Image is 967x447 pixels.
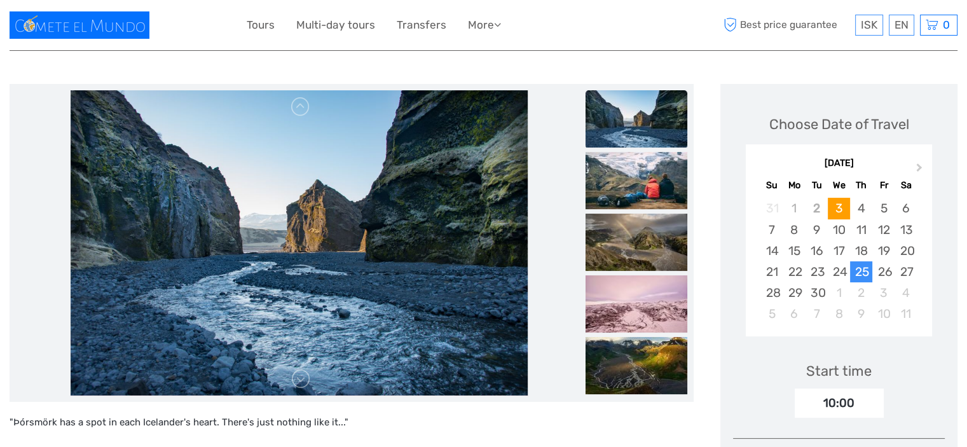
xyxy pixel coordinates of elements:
div: Choose Sunday, September 28th, 2025 [760,282,783,303]
div: [DATE] [746,157,932,170]
div: Choose Saturday, October 4th, 2025 [895,282,917,303]
span: Best price guarantee [720,15,852,36]
div: Choose Monday, September 22nd, 2025 [783,261,806,282]
div: EN [889,15,914,36]
div: Choose Friday, September 26th, 2025 [872,261,895,282]
div: Choose Monday, September 8th, 2025 [783,219,806,240]
div: Tu [806,177,828,194]
div: Choose Thursday, September 25th, 2025 [850,261,872,282]
div: Choose Monday, September 29th, 2025 [783,282,806,303]
img: e7873c22f4044494877c59c055f0ba1c_slider_thumbnail.jpeg [586,214,687,271]
a: Tours [247,16,275,34]
div: Choose Tuesday, September 16th, 2025 [806,240,828,261]
div: Choose Saturday, September 27th, 2025 [895,261,917,282]
a: More [468,16,501,34]
img: d9d480c5558844b89e17234723572eb7_slider_thumbnail.jpeg [586,275,687,333]
div: Choose Date of Travel [769,114,909,134]
span: 0 [941,18,952,31]
div: Not available Sunday, August 31st, 2025 [760,198,783,219]
div: Choose Tuesday, September 30th, 2025 [806,282,828,303]
div: Not available Monday, September 1st, 2025 [783,198,806,219]
div: Choose Friday, September 5th, 2025 [872,198,895,219]
div: Choose Sunday, October 5th, 2025 [760,303,783,324]
div: Choose Monday, October 6th, 2025 [783,303,806,324]
button: Open LiveChat chat widget [146,20,161,35]
img: 79f0e464a5bb4b14a8eff902ce8d522f_slider_thumbnail.jpeg [586,90,687,148]
div: Fr [872,177,895,194]
div: Choose Monday, September 15th, 2025 [783,240,806,261]
div: Choose Wednesday, September 3rd, 2025 [828,198,850,219]
div: Choose Saturday, October 11th, 2025 [895,303,917,324]
div: month 2025-09 [750,198,928,324]
div: Choose Thursday, September 11th, 2025 [850,219,872,240]
div: Choose Tuesday, September 9th, 2025 [806,219,828,240]
div: 10:00 [795,389,884,418]
div: Mo [783,177,806,194]
div: Choose Saturday, September 13th, 2025 [895,219,917,240]
img: 1596-f2c90223-336e-450d-9c2c-e84ae6d72b4c_logo_small.jpg [10,11,149,39]
div: Choose Tuesday, September 23rd, 2025 [806,261,828,282]
div: Choose Friday, October 10th, 2025 [872,303,895,324]
div: Choose Wednesday, September 24th, 2025 [828,261,850,282]
div: Choose Wednesday, October 8th, 2025 [828,303,850,324]
div: Choose Saturday, September 20th, 2025 [895,240,917,261]
div: Choose Saturday, September 6th, 2025 [895,198,917,219]
div: Choose Thursday, October 9th, 2025 [850,303,872,324]
p: We're away right now. Please check back later! [18,22,144,32]
div: Choose Tuesday, October 7th, 2025 [806,303,828,324]
a: Multi-day tours [296,16,375,34]
span: ISK [861,18,877,31]
div: We [828,177,850,194]
div: Choose Friday, October 3rd, 2025 [872,282,895,303]
img: 3778aafa49f24131bacb6c548d1c04c3_slider_thumbnail.jpeg [586,152,687,209]
div: Choose Friday, September 19th, 2025 [872,240,895,261]
img: 5f0528f1ac8042848d3662e35fb3a5fe_slider_thumbnail.jpeg [586,337,687,394]
div: Sa [895,177,917,194]
button: Next Month [910,160,931,181]
div: Not available Tuesday, September 2nd, 2025 [806,198,828,219]
a: Transfers [397,16,446,34]
div: Choose Thursday, September 4th, 2025 [850,198,872,219]
div: Choose Sunday, September 21st, 2025 [760,261,783,282]
img: 79f0e464a5bb4b14a8eff902ce8d522f_main_slider.jpeg [71,90,528,395]
div: Start time [806,361,872,381]
div: Choose Thursday, September 18th, 2025 [850,240,872,261]
div: Choose Sunday, September 14th, 2025 [760,240,783,261]
div: Choose Wednesday, October 1st, 2025 [828,282,850,303]
div: Choose Wednesday, September 17th, 2025 [828,240,850,261]
div: Choose Thursday, October 2nd, 2025 [850,282,872,303]
div: Choose Wednesday, September 10th, 2025 [828,219,850,240]
div: Su [760,177,783,194]
div: Th [850,177,872,194]
div: Choose Sunday, September 7th, 2025 [760,219,783,240]
div: Choose Friday, September 12th, 2025 [872,219,895,240]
